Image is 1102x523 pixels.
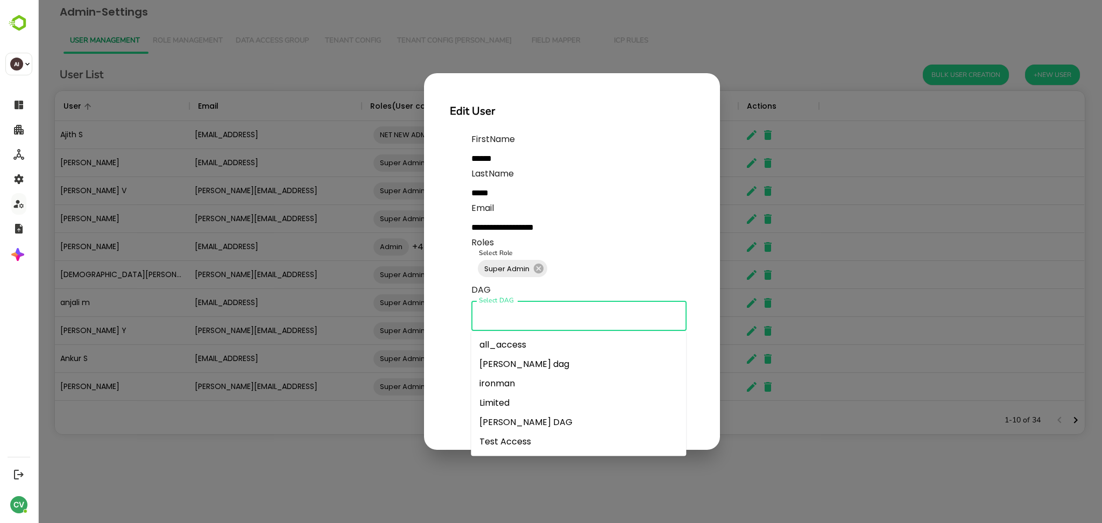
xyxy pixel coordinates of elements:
label: Email [434,202,595,215]
label: Select Role [441,249,475,258]
label: Roles [434,236,456,249]
li: ironman [433,374,648,393]
label: DAG [434,284,453,296]
span: Super Admin [440,263,498,275]
label: Select DAG [441,296,476,305]
li: Test Access [433,432,648,451]
div: Super Admin [440,260,510,277]
div: CV [10,496,27,513]
li: all_access [433,335,648,355]
div: AI [10,58,23,70]
button: Logout [11,467,26,482]
h2: Edit User [412,103,656,120]
label: FirstName [434,133,595,146]
li: [PERSON_NAME] dag [433,355,648,374]
label: LastName [434,167,595,180]
li: [PERSON_NAME] DAG [433,413,648,432]
img: BambooboxLogoMark.f1c84d78b4c51b1a7b5f700c9845e183.svg [5,13,33,33]
li: Limited [433,393,648,413]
